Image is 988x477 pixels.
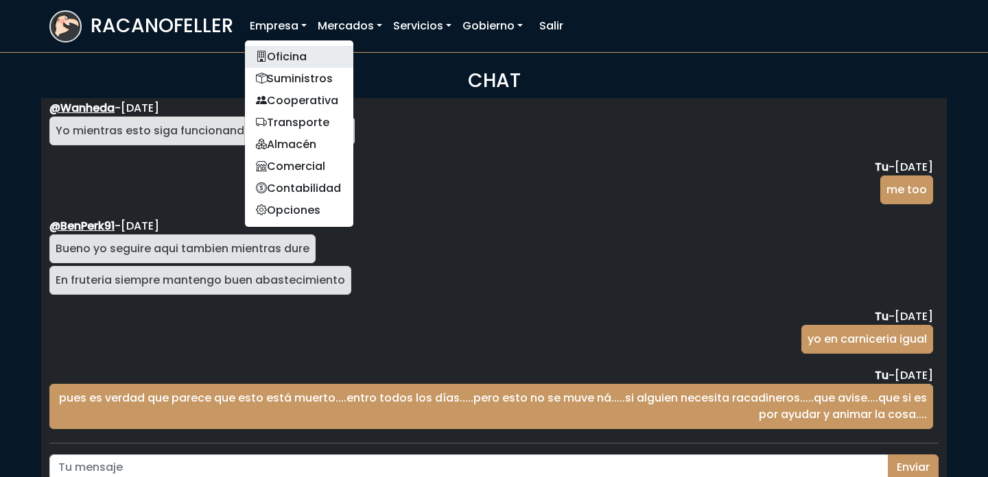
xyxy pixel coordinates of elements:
[49,218,115,234] a: @BenPerk91
[51,12,80,38] img: logoracarojo.png
[895,159,933,175] span: miércoles, mayo 21, 2025 10:10 PM
[121,218,159,234] span: jueves, mayo 22, 2025 4:03 AM
[245,46,353,68] a: Oficina
[245,156,353,178] a: Comercial
[875,159,889,175] strong: Tu
[49,308,933,325] div: -
[880,175,933,204] div: me too
[245,134,353,156] a: Almacén
[895,308,933,324] span: jueves, mayo 22, 2025 7:28 PM
[49,7,233,46] a: RACANOFELLER
[457,12,528,40] a: Gobierno
[49,100,115,116] a: @Wanheda
[875,308,889,324] strong: Tu
[895,367,933,383] span: domingo, julio 6, 2025 9:28 PM
[49,367,933,384] div: -
[312,12,388,40] a: Mercados
[49,218,933,234] div: -
[49,69,939,93] h3: CHAT
[245,178,353,199] a: Contabilidad
[534,12,569,40] a: Salir
[49,266,351,295] div: En fruteria siempre mantengo buen abastecimiento
[91,14,233,38] h3: RACANOFELLER
[121,100,159,116] span: miércoles, mayo 21, 2025 9:45 PM
[245,68,353,90] a: Suministros
[244,12,312,40] a: Empresa
[49,384,933,429] div: pues es verdad que parece que esto está muerto....entro todos los días.....pero esto no se muve n...
[245,199,353,221] a: Opciones
[49,100,933,117] div: -
[245,90,353,112] a: Cooperativa
[49,159,933,175] div: -
[245,112,353,134] a: Transporte
[388,12,457,40] a: Servicios
[49,117,355,145] div: Yo mientras esto siga funcionando, seguiré por aquí
[801,325,933,354] div: yo en carniceria igual
[875,367,889,383] strong: Tu
[49,234,316,263] div: Bueno yo seguire aqui tambien mientras dure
